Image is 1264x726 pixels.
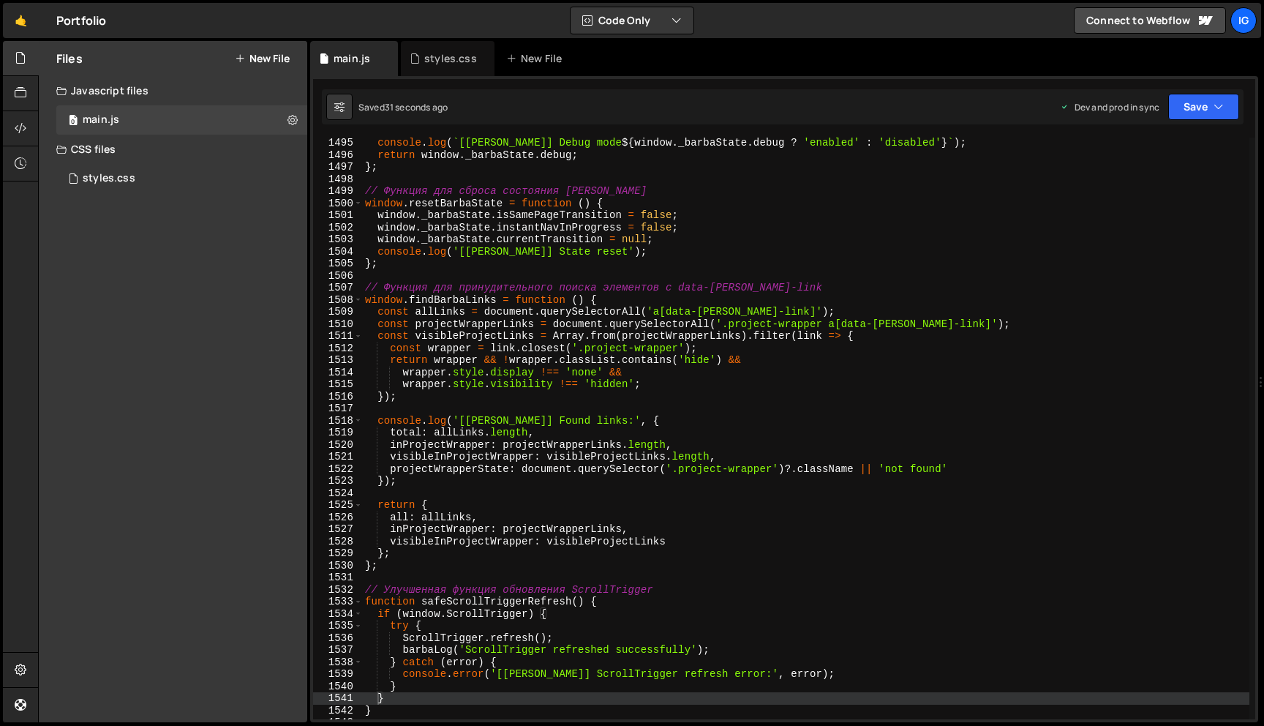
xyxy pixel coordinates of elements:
div: 1541 [313,692,363,705]
div: 1499 [313,185,363,198]
div: 1516 [313,391,363,403]
div: 1537 [313,644,363,656]
div: 1506 [313,270,363,282]
div: 1528 [313,536,363,548]
div: 1513 [313,354,363,367]
div: 1504 [313,246,363,258]
div: 1512 [313,343,363,355]
div: CSS files [39,135,307,164]
div: 1529 [313,547,363,560]
div: 1510 [313,318,363,331]
div: 1503 [313,233,363,246]
a: Connect to Webflow [1074,7,1226,34]
div: 31 seconds ago [385,101,448,113]
div: 1538 [313,656,363,669]
div: 1505 [313,258,363,270]
h2: Files [56,50,83,67]
div: 1520 [313,439,363,452]
div: 1530 [313,560,363,572]
div: 1533 [313,596,363,608]
div: 1536 [313,632,363,645]
div: 1542 [313,705,363,717]
a: Ig [1230,7,1257,34]
div: 1514 [313,367,363,379]
div: 1532 [313,584,363,596]
div: 1507 [313,282,363,294]
div: main.js [83,113,119,127]
div: 1525 [313,499,363,512]
div: 1501 [313,209,363,222]
div: 1515 [313,378,363,391]
div: 14577/44954.js [56,105,307,135]
div: Dev and prod in sync [1060,101,1159,113]
div: 1527 [313,523,363,536]
div: 1521 [313,451,363,463]
div: 1508 [313,294,363,307]
div: Javascript files [39,76,307,105]
div: 1498 [313,173,363,186]
div: 1534 [313,608,363,621]
div: 14577/44352.css [56,164,307,193]
div: 1539 [313,668,363,681]
div: New File [506,51,568,66]
div: 1511 [313,330,363,343]
div: 1523 [313,475,363,487]
div: 1535 [313,620,363,632]
div: 1522 [313,463,363,476]
div: 1500 [313,198,363,210]
div: 1531 [313,572,363,584]
button: New File [235,53,290,64]
div: 1502 [313,222,363,234]
div: 1509 [313,306,363,318]
div: main.js [334,51,370,66]
div: 1540 [313,681,363,693]
button: Code Only [571,7,693,34]
div: Portfolio [56,12,106,29]
div: 1517 [313,403,363,415]
div: 1496 [313,149,363,162]
div: 1519 [313,427,363,439]
div: 1524 [313,487,363,500]
div: styles.css [424,51,477,66]
div: Saved [358,101,448,113]
button: Save [1168,94,1239,120]
a: 🤙 [3,3,39,38]
div: styles.css [83,172,135,185]
div: 1526 [313,512,363,524]
div: 1497 [313,161,363,173]
div: 1518 [313,415,363,427]
span: 0 [69,116,78,127]
div: 1495 [313,137,363,149]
